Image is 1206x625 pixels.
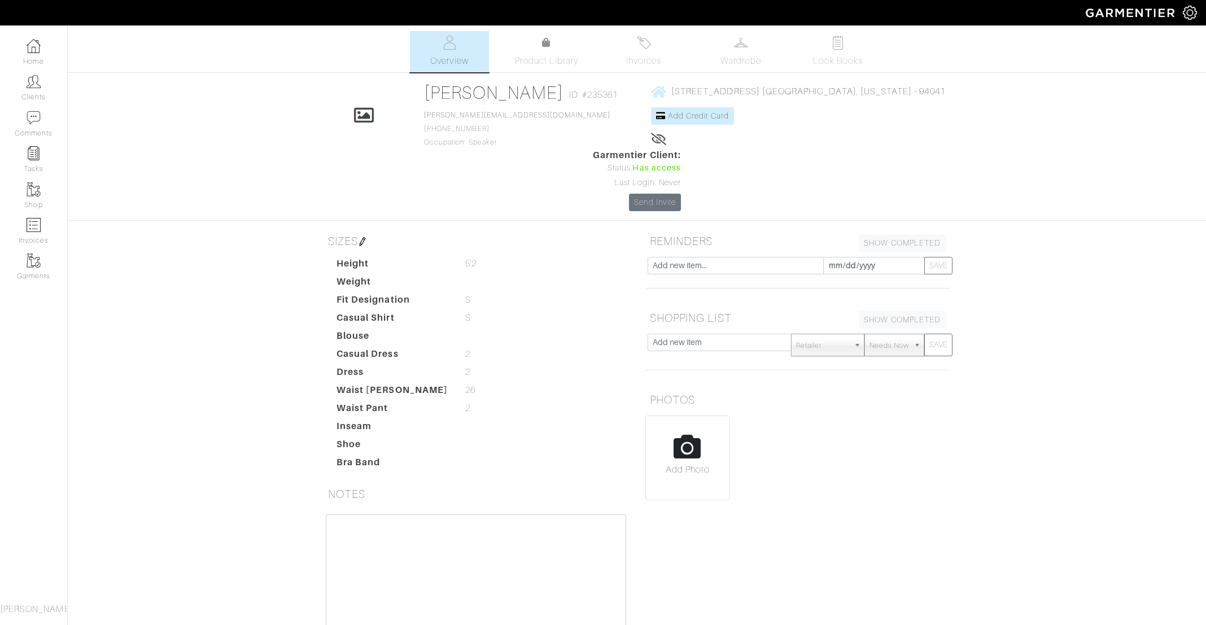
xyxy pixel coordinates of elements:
[465,401,470,415] span: 2
[328,293,457,311] dt: Fit Designation
[924,257,952,274] button: SAVE
[328,438,457,456] dt: Shoe
[645,307,950,329] h5: SHOPPING LIST
[869,334,909,357] span: Needs Now
[27,254,41,268] img: garments-icon-b7da505a4dc4fd61783c78ac3ca0ef83fa9d6f193b1c9dc38574b1d14d53ca28.png
[328,401,457,419] dt: Waist Pant
[645,388,950,411] h5: PHOTOS
[593,162,681,174] div: Status:
[465,383,475,397] span: 26
[507,36,586,68] a: Product Library
[410,31,489,72] a: Overview
[637,36,651,50] img: orders-27d20c2124de7fd6de4e0e44c1d41de31381a507db9b33961299e4e07d508b8c.svg
[328,383,457,401] dt: Waist [PERSON_NAME]
[328,347,457,365] dt: Casual Dress
[626,54,661,68] span: Invoices
[1183,6,1197,20] img: gear-icon-white-bd11855cb880d31180b6d7d6211b90ccbf57a29d726f0c71d8c61bd08dd39cc2.png
[569,88,618,102] span: ID: #235361
[859,234,946,252] a: SHOW COMPLETED
[1080,3,1183,23] img: garmentier-logo-header-white-b43fb05a5012e4ada735d5af1a66efaba907eab6374d6393d1fbf88cb4ef424d.png
[813,54,863,68] span: Look Books
[424,111,610,119] a: [PERSON_NAME][EMAIL_ADDRESS][DOMAIN_NAME]
[27,146,41,160] img: reminder-icon-8004d30b9f0a5d33ae49ab947aed9ed385cf756f9e5892f1edd6e32f2345188e.png
[648,334,792,351] input: Add new item
[324,230,628,252] h5: SIZES
[593,148,681,162] span: Garmentier Client:
[668,111,729,120] span: Add Credit Card
[443,36,457,50] img: basicinfo-40fd8af6dae0f16599ec9e87c0ef1c0a1fdea2edbe929e3d69a839185d80c458.svg
[328,365,457,383] dt: Dress
[328,275,457,293] dt: Weight
[328,257,457,275] dt: Height
[651,107,734,125] a: Add Credit Card
[465,365,470,379] span: 2
[324,483,628,505] h5: NOTES
[424,82,563,103] a: [PERSON_NAME]
[27,75,41,89] img: clients-icon-6bae9207a08558b7cb47a8932f037763ab4055f8c8b6bfacd5dc20c3e0201464.png
[604,31,683,72] a: Invoices
[798,31,877,72] a: Look Books
[328,456,457,474] dt: Bra Band
[831,36,845,50] img: todo-9ac3debb85659649dc8f770b8b6100bb5dab4b48dedcbae339e5042a72dfd3cc.svg
[701,31,780,72] a: Wardrobe
[430,54,468,68] span: Overview
[632,162,681,174] span: Has access
[859,311,946,329] a: SHOW COMPLETED
[27,218,41,232] img: orders-icon-0abe47150d42831381b5fb84f609e132dff9fe21cb692f30cb5eec754e2cba89.png
[720,54,761,68] span: Wardrobe
[465,347,470,361] span: 2
[734,36,748,50] img: wardrobe-487a4870c1b7c33e795ec22d11cfc2ed9d08956e64fb3008fe2437562e282088.svg
[645,230,950,252] h5: REMINDERS
[593,177,681,189] div: Last Login: Never
[924,334,952,356] button: SAVE
[328,329,457,347] dt: Blouse
[27,39,41,53] img: dashboard-icon-dbcd8f5a0b271acd01030246c82b418ddd0df26cd7fceb0bd07c9910d44c42f6.png
[796,334,849,357] span: Retailer
[328,311,457,329] dt: Casual Shirt
[328,419,457,438] dt: Inseam
[651,84,945,98] a: [STREET_ADDRESS] [GEOGRAPHIC_DATA], [US_STATE] - 94041
[671,86,945,97] span: [STREET_ADDRESS] [GEOGRAPHIC_DATA], [US_STATE] - 94041
[27,111,41,125] img: comment-icon-a0a6a9ef722e966f86d9cbdc48e553b5cf19dbc54f86b18d962a5391bc8f6eb6.png
[27,182,41,196] img: garments-icon-b7da505a4dc4fd61783c78ac3ca0ef83fa9d6f193b1c9dc38574b1d14d53ca28.png
[465,293,471,307] span: S
[424,111,610,146] span: [PHONE_NUMBER] Occupation: Speaker
[648,257,824,274] input: Add new item...
[515,54,579,68] span: Product Library
[465,311,471,325] span: S
[465,257,477,270] span: 5'2
[358,237,367,246] img: pen-cf24a1663064a2ec1b9c1bd2387e9de7a2fa800b781884d57f21acf72779bad2.png
[629,194,681,211] a: Send Invite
